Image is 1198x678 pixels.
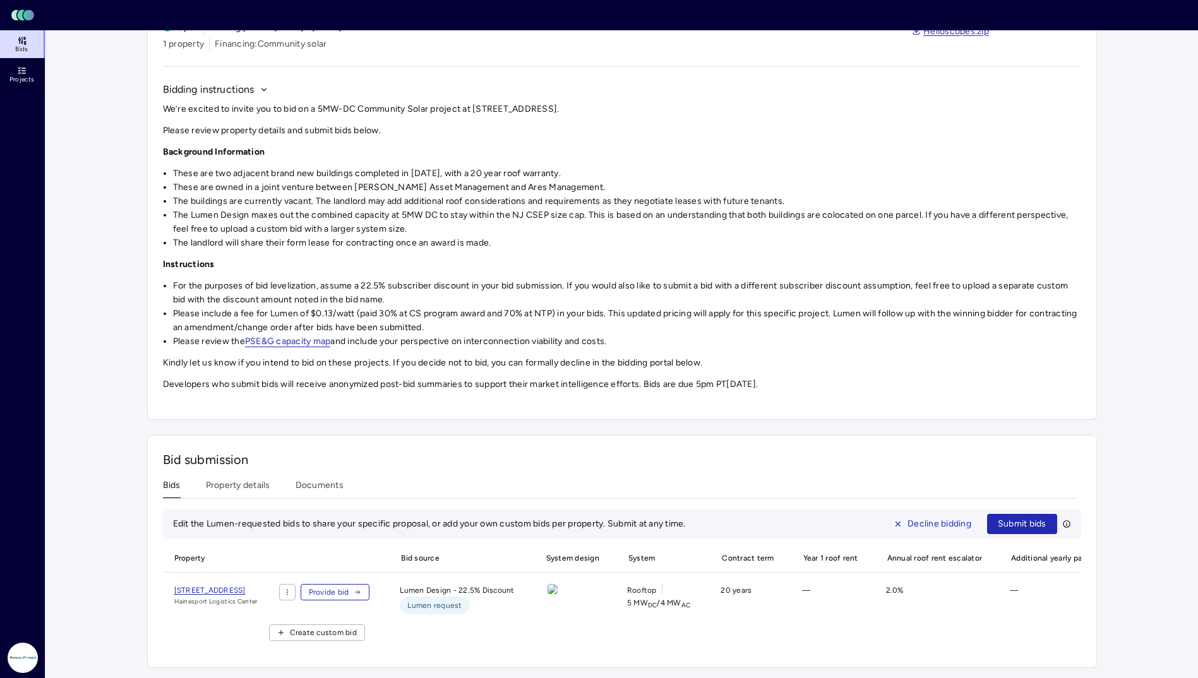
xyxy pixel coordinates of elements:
[9,76,34,83] span: Projects
[163,82,255,97] span: Bidding instructions
[206,479,270,498] button: Property details
[173,279,1081,307] li: For the purposes of bid levelization, assume a 22.5% subscriber discount in your bid submission. ...
[173,518,686,529] span: Edit the Lumen-requested bids to share your specific proposal, or add your own custom bids per pr...
[163,452,249,467] span: Bid submission
[163,102,1081,116] p: We’re excited to invite you to bid on a 5MW-DC Community Solar project at [STREET_ADDRESS].
[987,514,1057,534] button: Submit bids
[174,597,258,607] span: Hainesport Logistics Center
[681,601,691,609] sub: AC
[912,25,989,39] a: Helioscopes.zip
[309,586,349,598] span: Provide bid
[163,378,1081,391] p: Developers who submit bids will receive anonymized post-bid summaries to support their market int...
[876,584,990,614] div: 2.0%
[269,624,365,641] button: Create custom bid
[548,584,558,594] img: view
[173,307,1081,335] li: Please include a fee for Lumen of $0.13/watt (paid 30% at CS program award and 70% at NTP) in you...
[163,37,205,51] span: 1 property
[390,544,524,572] span: Bid source
[163,146,265,157] strong: Background Information
[792,544,866,572] span: Year 1 roof rent
[998,517,1046,531] span: Submit bids
[710,584,781,614] div: 20 years
[163,544,259,572] span: Property
[301,584,370,600] button: Provide bid
[245,336,331,347] a: PSE&G capacity map
[876,544,990,572] span: Annual roof rent escalator
[407,599,462,612] span: Lumen request
[173,335,1081,348] li: Please review the and include your perspective on interconnection viability and costs.
[15,45,28,53] span: Bids
[296,479,344,498] button: Documents
[173,208,1081,236] li: The Lumen Design maxes out the combined capacity at 5MW DC to stay within the NJ CSEP size cap. T...
[290,626,357,639] span: Create custom bid
[648,601,657,609] sub: DC
[174,586,246,595] span: [STREET_ADDRESS]
[8,643,38,673] img: Radial Power
[710,544,781,572] span: Contract term
[390,584,524,614] div: Lumen Design - 22.5% Discount
[163,259,215,270] strong: Instructions
[163,82,268,97] button: Bidding instructions
[883,514,982,534] button: Decline bidding
[792,584,866,614] div: —
[1000,544,1117,572] span: Additional yearly payments
[174,584,258,597] a: [STREET_ADDRESS]
[173,194,1081,208] li: The buildings are currently vacant. The landlord may add additional roof considerations and requi...
[163,356,1081,370] p: Kindly let us know if you intend to bid on these projects. If you decide not to bid, you can form...
[907,517,971,531] span: Decline bidding
[173,181,1081,194] li: These are owned in a joint venture between [PERSON_NAME] Asset Management and Ares Management.
[163,124,1081,138] p: Please review property details and submit bids below.
[163,479,181,498] button: Bids
[173,167,1081,181] li: These are two adjacent brand new buildings completed in [DATE], with a 20 year roof warranty.
[627,597,690,609] span: 5 MW / 4 MW
[627,584,657,597] span: Rooftop
[1000,584,1117,614] div: —
[173,236,1081,250] li: The landlord will share their form lease for contracting once an award is made.
[535,544,607,572] span: System design
[215,37,326,51] span: Financing: Community solar
[617,544,700,572] span: System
